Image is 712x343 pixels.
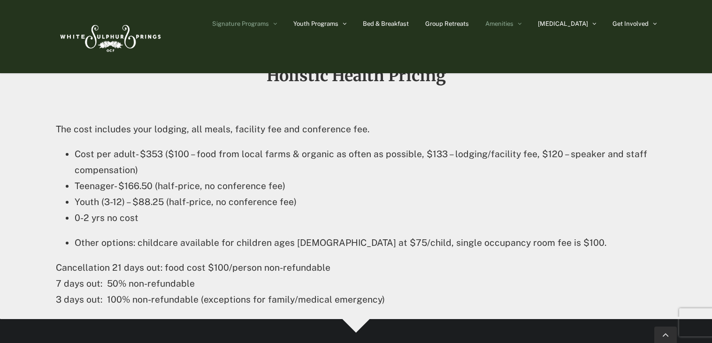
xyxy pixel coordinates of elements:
[485,21,513,27] span: Amenities
[212,21,269,27] span: Signature Programs
[293,21,338,27] span: Youth Programs
[363,21,409,27] span: Bed & Breakfast
[75,178,657,194] li: Teenager- $166.50 (half-price, no conference fee)
[75,210,657,226] li: 0-2 yrs no cost
[612,21,649,27] span: Get Involved
[75,235,657,251] li: Other options: childcare available for children ages [DEMOGRAPHIC_DATA] at $75/child, single occu...
[56,122,657,137] p: The cost includes your lodging, all meals, facility fee and conference fee.
[425,21,469,27] span: Group Retreats
[75,194,657,210] li: Youth (3-12) – $88.25 (half-price, no conference fee)
[56,15,164,59] img: White Sulphur Springs Logo
[56,67,657,84] h2: Holistic Health Pricing
[538,21,588,27] span: [MEDICAL_DATA]
[56,260,657,307] p: Cancellation 21 days out: food cost $100/person non-refundable 7 days out: 50% non-refundable 3 d...
[75,146,657,178] li: Cost per adult- $353 ($100 – food from local farms & organic as often as possible, $133 – lodging...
